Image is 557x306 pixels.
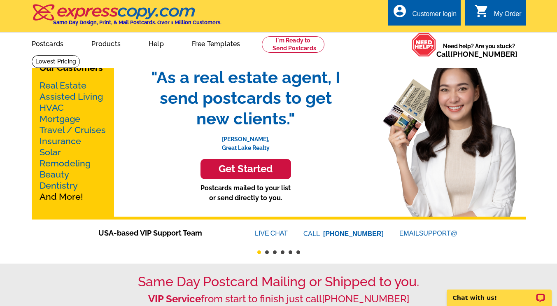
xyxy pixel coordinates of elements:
[255,229,270,238] font: LIVE
[40,147,61,157] a: Solar
[32,274,526,290] h1: Same Day Postcard Mailing or Shipped to you.
[40,80,106,202] p: And More!
[78,33,134,53] a: Products
[436,42,522,58] span: Need help? Are you stuck?
[281,250,284,254] button: 4 of 6
[32,10,221,26] a: Same Day Design, Print, & Mail Postcards. Over 1 Million Customers.
[412,10,457,22] div: Customer login
[148,293,201,305] strong: VIP Service
[40,180,78,191] a: Dentistry
[40,80,86,91] a: Real Estate
[135,33,177,53] a: Help
[322,293,409,305] a: [PHONE_NUMBER]
[257,250,261,254] button: 1 of 6
[143,67,349,129] span: "As a real estate agent, I send postcards to get new clients."
[412,33,436,57] img: help
[419,229,459,238] font: SUPPORT@
[40,169,69,180] a: Beauty
[40,114,80,124] a: Mortgage
[40,125,106,135] a: Travel / Cruises
[474,9,522,19] a: shopping_cart My Order
[289,250,292,254] button: 5 of 6
[40,136,81,146] a: Insurance
[441,280,557,306] iframe: LiveChat chat widget
[392,4,407,19] i: account_circle
[273,250,277,254] button: 3 of 6
[40,91,103,102] a: Assisted Living
[179,33,254,53] a: Free Templates
[19,33,77,53] a: Postcards
[255,230,288,237] a: LIVECHAT
[143,129,349,152] p: [PERSON_NAME], Great Lake Realty
[143,159,349,179] a: Get Started
[399,230,459,237] a: EMAILSUPPORT@
[53,19,221,26] h4: Same Day Design, Print, & Mail Postcards. Over 1 Million Customers.
[474,4,489,19] i: shopping_cart
[392,9,457,19] a: account_circle Customer login
[303,229,321,239] font: CALL
[296,250,300,254] button: 6 of 6
[265,250,269,254] button: 2 of 6
[40,158,91,168] a: Remodeling
[323,230,384,237] a: [PHONE_NUMBER]
[494,10,522,22] div: My Order
[436,50,517,58] span: Call
[211,163,281,175] h3: Get Started
[143,183,349,203] p: Postcards mailed to your list or send directly to you.
[98,227,230,238] span: USA-based VIP Support Team
[40,103,64,113] a: HVAC
[32,293,526,305] h2: from start to finish just call
[450,50,517,58] a: [PHONE_NUMBER]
